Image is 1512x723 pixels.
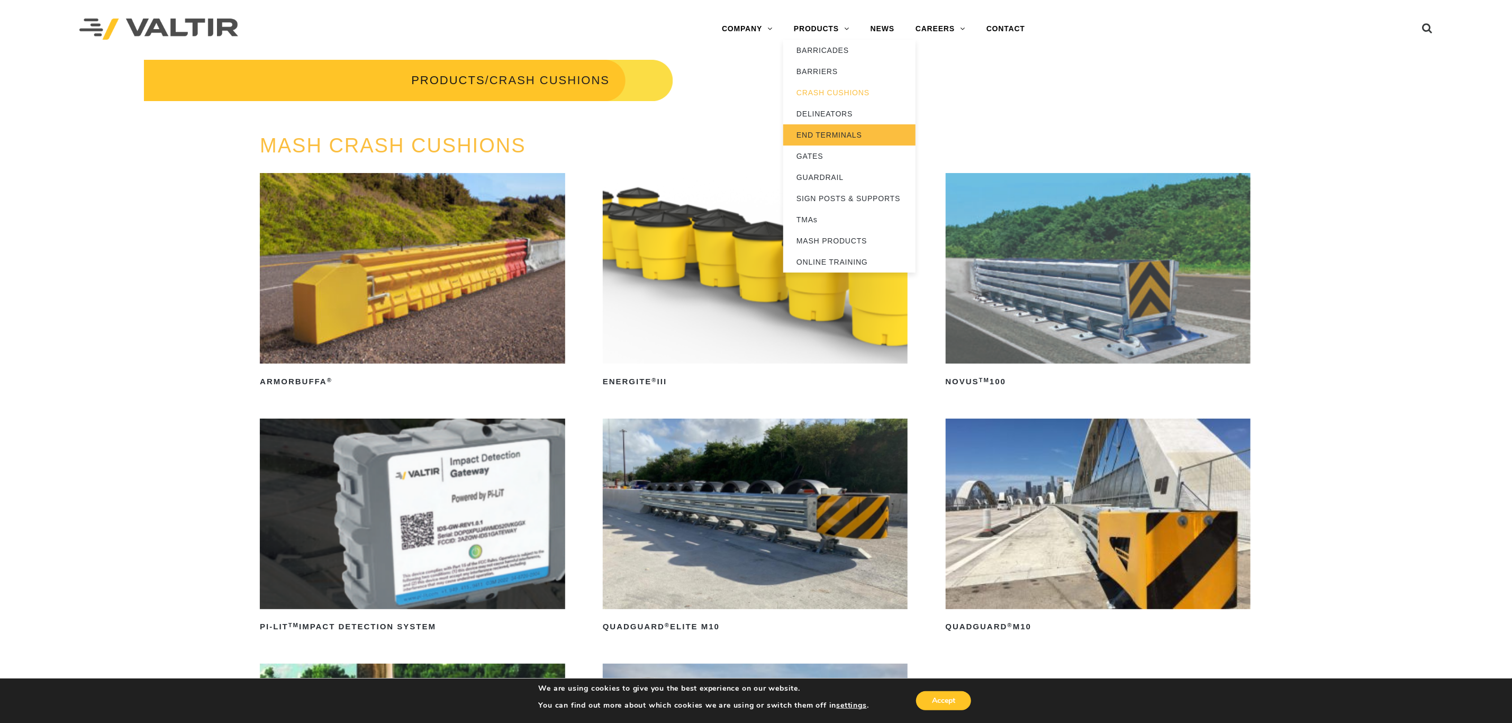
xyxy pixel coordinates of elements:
[539,684,869,693] p: We are using cookies to give you the best experience on our website.
[946,619,1251,636] h2: QuadGuard M10
[327,377,332,383] sup: ®
[946,419,1251,636] a: QuadGuard®M10
[260,373,565,390] h2: ArmorBuffa
[1008,622,1013,628] sup: ®
[260,134,526,157] a: MASH CRASH CUSHIONS
[783,61,916,82] a: BARRIERS
[603,373,908,390] h2: ENERGITE III
[652,377,657,383] sup: ®
[946,373,1251,390] h2: NOVUS 100
[260,173,565,390] a: ArmorBuffa®
[783,251,916,273] a: ONLINE TRAINING
[783,146,916,167] a: GATES
[783,188,916,209] a: SIGN POSTS & SUPPORTS
[836,701,866,710] button: settings
[260,419,565,636] a: PI-LITTMImpact Detection System
[79,19,238,40] img: Valtir
[411,74,485,87] a: PRODUCTS
[783,167,916,188] a: GUARDRAIL
[603,173,908,390] a: ENERGITE®III
[916,691,971,710] button: Accept
[783,103,916,124] a: DELINEATORS
[288,622,299,628] sup: TM
[783,230,916,251] a: MASH PRODUCTS
[860,19,905,40] a: NEWS
[979,377,990,383] sup: TM
[783,124,916,146] a: END TERMINALS
[260,619,565,636] h2: PI-LIT Impact Detection System
[783,82,916,103] a: CRASH CUSHIONS
[783,40,916,61] a: BARRICADES
[976,19,1036,40] a: CONTACT
[783,209,916,230] a: TMAs
[905,19,976,40] a: CAREERS
[946,173,1251,390] a: NOVUSTM100
[711,19,783,40] a: COMPANY
[490,74,610,87] span: CRASH CUSHIONS
[603,619,908,636] h2: QuadGuard Elite M10
[603,419,908,636] a: QuadGuard®Elite M10
[539,701,869,710] p: You can find out more about which cookies we are using or switch them off in .
[665,622,670,628] sup: ®
[783,19,860,40] a: PRODUCTS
